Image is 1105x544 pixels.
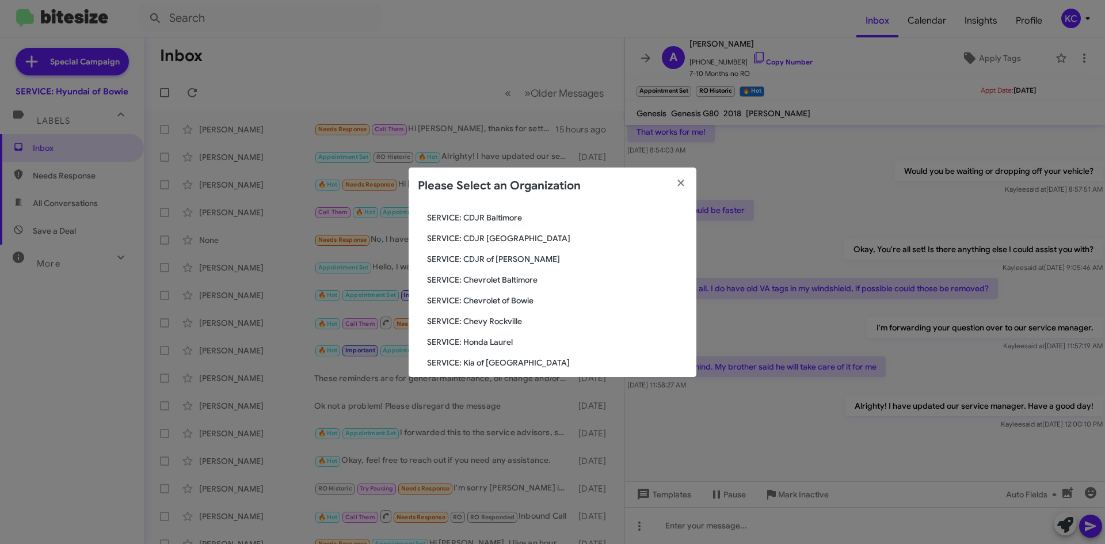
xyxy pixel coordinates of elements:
span: SERVICE: CDJR [GEOGRAPHIC_DATA] [427,233,687,244]
h2: Please Select an Organization [418,177,581,195]
span: SERVICE: Chevrolet Baltimore [427,274,687,286]
span: SERVICE: Chevrolet of Bowie [427,295,687,306]
span: SERVICE: Honda Laurel [427,336,687,348]
span: SERVICE: Kia of [GEOGRAPHIC_DATA] [427,357,687,368]
span: SERVICE: CDJR Baltimore [427,212,687,223]
span: SERVICE: Chevy Rockville [427,315,687,327]
span: SERVICE: CDJR of [PERSON_NAME] [427,253,687,265]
